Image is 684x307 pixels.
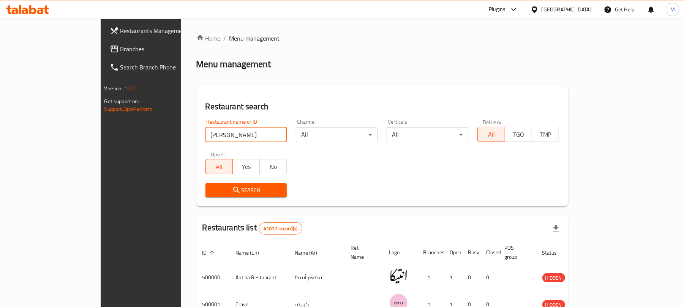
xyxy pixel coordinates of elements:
[508,129,529,140] span: TGO
[389,266,408,285] img: Antika Restaurant
[202,222,303,235] h2: Restaurants list
[480,241,499,264] th: Closed
[124,83,136,93] span: 1.0.0
[542,274,565,282] span: HIDDEN
[295,248,327,257] span: Name (Ar)
[209,161,230,172] span: All
[351,243,374,261] span: Ref. Name
[535,129,556,140] span: TMP
[477,127,505,142] button: All
[236,248,269,257] span: Name (En)
[505,127,532,142] button: TGO
[481,129,502,140] span: All
[462,264,480,291] td: 0
[205,127,287,142] input: Search for restaurant name or ID..
[104,83,123,93] span: Version:
[212,186,281,195] span: Search
[205,159,233,174] button: All
[483,119,502,124] label: Delivery
[383,241,417,264] th: Logo
[205,101,559,112] h2: Restaurant search
[120,44,209,54] span: Branches
[462,241,480,264] th: Busy
[417,264,444,291] td: 1
[289,264,345,291] td: مطعم أنتيكا
[104,58,215,76] a: Search Branch Phone
[120,63,209,72] span: Search Branch Phone
[224,34,226,43] li: /
[542,248,567,257] span: Status
[259,159,287,174] button: No
[104,40,215,58] a: Branches
[417,241,444,264] th: Branches
[211,151,225,157] label: Upsell
[232,159,260,174] button: Yes
[263,161,284,172] span: No
[542,273,565,282] div: HIDDEN
[532,127,559,142] button: TMP
[670,5,675,14] span: M
[104,104,153,114] a: Support.OpsPlatform
[196,34,569,43] nav: breadcrumb
[229,34,280,43] span: Menu management
[480,264,499,291] td: 0
[120,26,209,35] span: Restaurants Management
[205,183,287,197] button: Search
[104,22,215,40] a: Restaurants Management
[542,5,592,14] div: [GEOGRAPHIC_DATA]
[104,96,139,106] span: Get support on:
[387,127,468,142] div: All
[259,225,302,232] span: 41017 record(s)
[444,241,462,264] th: Open
[489,5,505,14] div: Plugins
[230,264,289,291] td: Antika Restaurant
[259,222,302,235] div: Total records count
[296,127,378,142] div: All
[505,243,527,261] span: POS group
[444,264,462,291] td: 1
[236,161,257,172] span: Yes
[202,248,217,257] span: ID
[547,219,565,238] div: Export file
[196,58,271,70] h2: Menu management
